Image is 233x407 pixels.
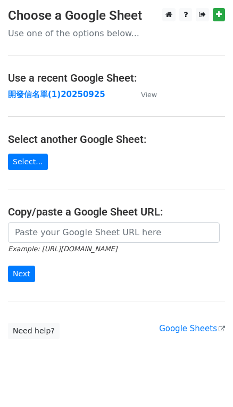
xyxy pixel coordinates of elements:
h4: Use a recent Google Sheet: [8,71,225,84]
h4: Select another Google Sheet: [8,133,225,146]
input: Next [8,266,35,282]
input: Paste your Google Sheet URL here [8,222,220,243]
p: Use one of the options below... [8,28,225,39]
a: Select... [8,154,48,170]
h3: Choose a Google Sheet [8,8,225,23]
a: 開發信名單(1)20250925 [8,90,105,99]
a: Need help? [8,323,60,339]
a: Google Sheets [159,324,225,333]
small: Example: [URL][DOMAIN_NAME] [8,245,117,253]
small: View [141,91,157,99]
a: View [130,90,157,99]
h4: Copy/paste a Google Sheet URL: [8,205,225,218]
